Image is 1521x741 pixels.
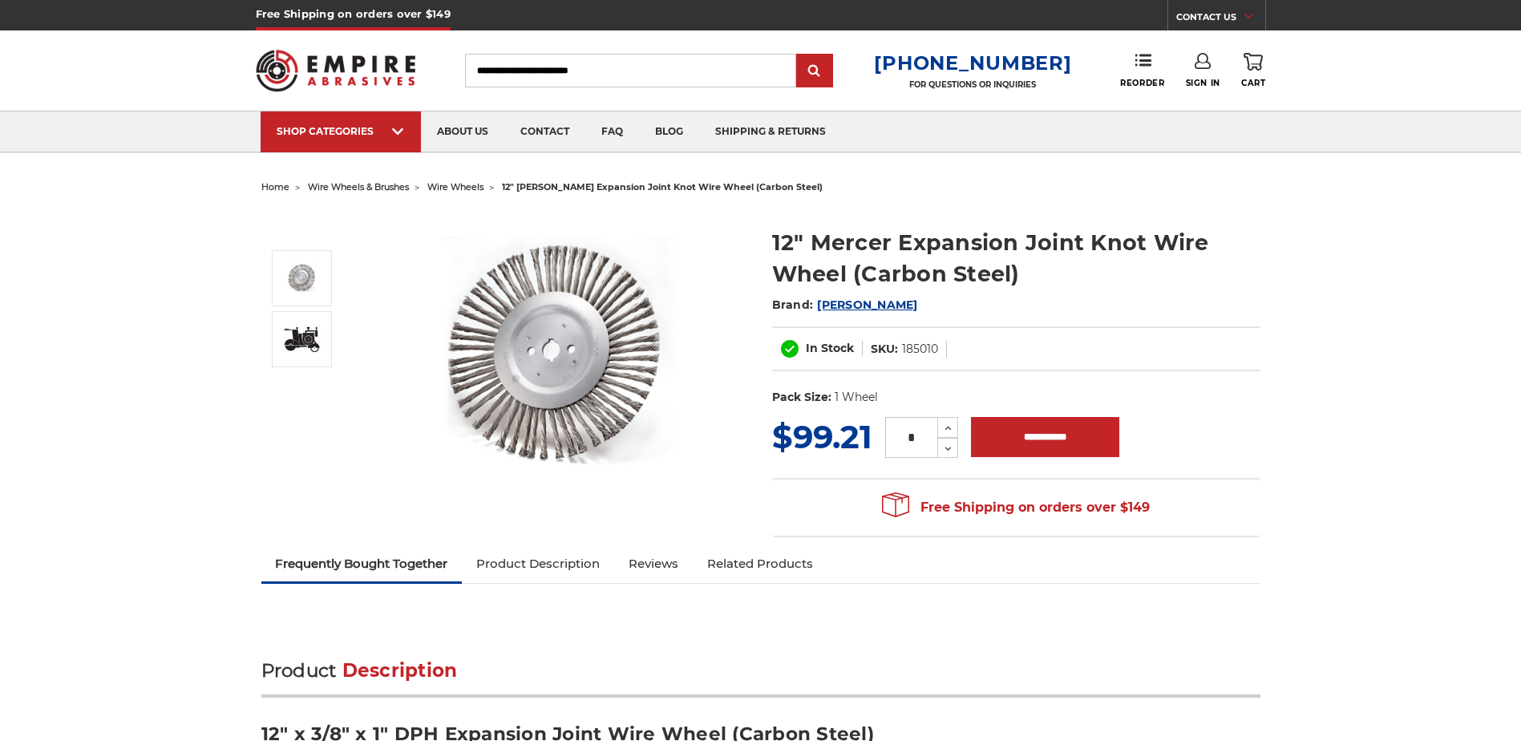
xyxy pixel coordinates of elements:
[772,389,831,406] dt: Pack Size:
[772,298,814,312] span: Brand:
[614,546,693,581] a: Reviews
[504,111,585,152] a: contact
[693,546,827,581] a: Related Products
[398,237,719,477] img: 12" Expansion Joint Wire Wheel
[772,227,1260,290] h1: 12" Mercer Expansion Joint Knot Wire Wheel (Carbon Steel)
[699,111,842,152] a: shipping & returns
[282,326,322,352] img: Walk-Behind Street Saw
[1120,53,1164,87] a: Reorder
[871,341,898,358] dt: SKU:
[1186,78,1220,88] span: Sign In
[874,51,1071,75] a: [PHONE_NUMBER]
[874,79,1071,90] p: FOR QUESTIONS OR INQUIRIES
[1241,78,1265,88] span: Cart
[261,181,289,192] a: home
[277,125,405,137] div: SHOP CATEGORIES
[261,546,463,581] a: Frequently Bought Together
[835,389,878,406] dd: 1 Wheel
[308,181,409,192] a: wire wheels & brushes
[342,659,458,682] span: Description
[817,298,917,312] a: [PERSON_NAME]
[806,341,854,355] span: In Stock
[882,492,1150,524] span: Free Shipping on orders over $149
[421,111,504,152] a: about us
[427,181,483,192] a: wire wheels
[256,39,416,102] img: Empire Abrasives
[639,111,699,152] a: blog
[585,111,639,152] a: faq
[1241,53,1265,88] a: Cart
[1120,78,1164,88] span: Reorder
[1176,8,1265,30] a: CONTACT US
[462,546,614,581] a: Product Description
[799,55,831,87] input: Submit
[772,417,872,456] span: $99.21
[902,341,938,358] dd: 185010
[282,263,322,294] img: 12" Expansion Joint Wire Wheel
[261,659,337,682] span: Product
[502,181,823,192] span: 12" [PERSON_NAME] expansion joint knot wire wheel (carbon steel)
